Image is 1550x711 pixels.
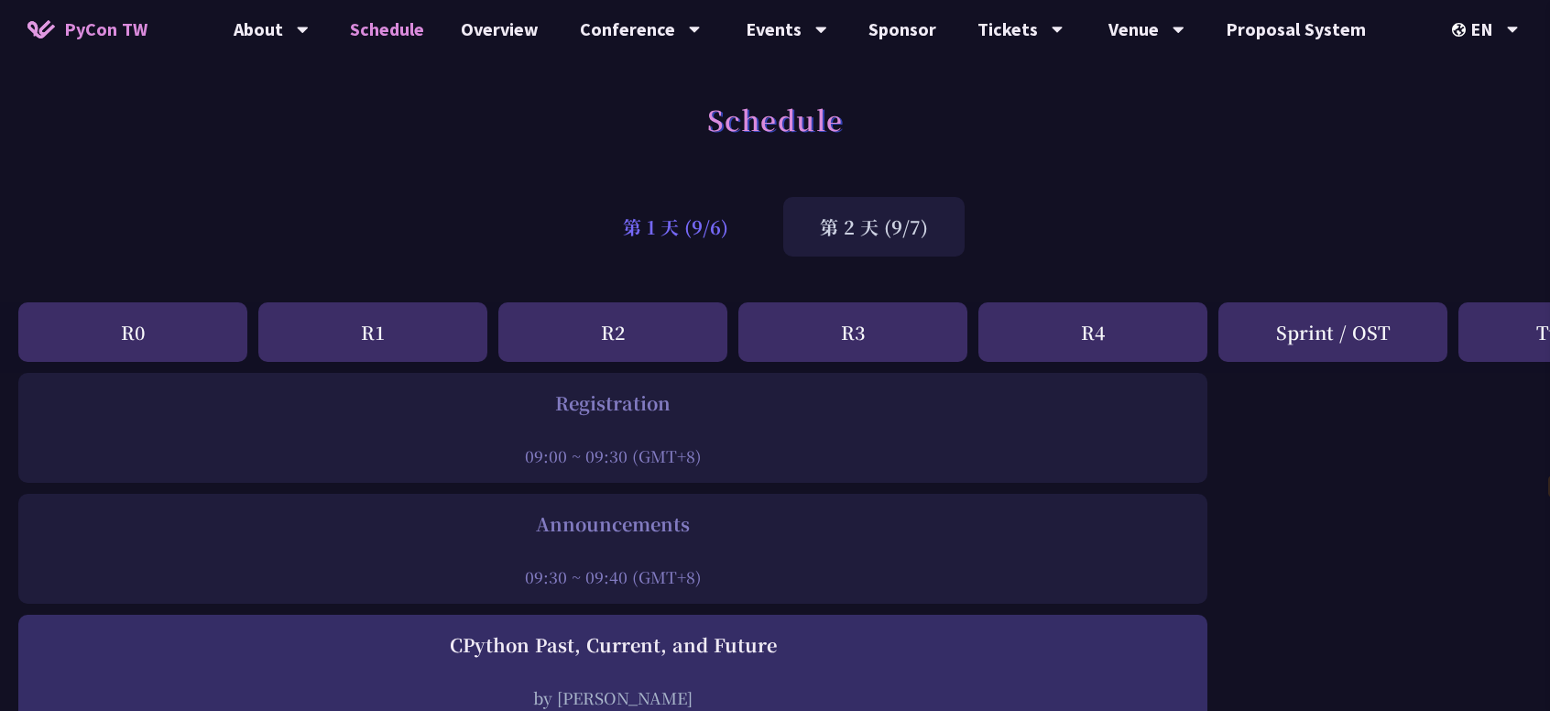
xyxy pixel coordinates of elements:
[64,16,147,43] span: PyCon TW
[586,197,765,257] div: 第 1 天 (9/6)
[27,631,1198,659] div: CPython Past, Current, and Future
[498,302,727,362] div: R2
[1218,302,1447,362] div: Sprint / OST
[27,444,1198,467] div: 09:00 ~ 09:30 (GMT+8)
[707,92,844,147] h1: Schedule
[18,302,247,362] div: R0
[27,686,1198,709] div: by [PERSON_NAME]
[783,197,965,257] div: 第 2 天 (9/7)
[27,389,1198,417] div: Registration
[27,510,1198,538] div: Announcements
[9,6,166,52] a: PyCon TW
[27,20,55,38] img: Home icon of PyCon TW 2025
[258,302,487,362] div: R1
[27,565,1198,588] div: 09:30 ~ 09:40 (GMT+8)
[738,302,967,362] div: R3
[978,302,1207,362] div: R4
[1452,23,1470,37] img: Locale Icon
